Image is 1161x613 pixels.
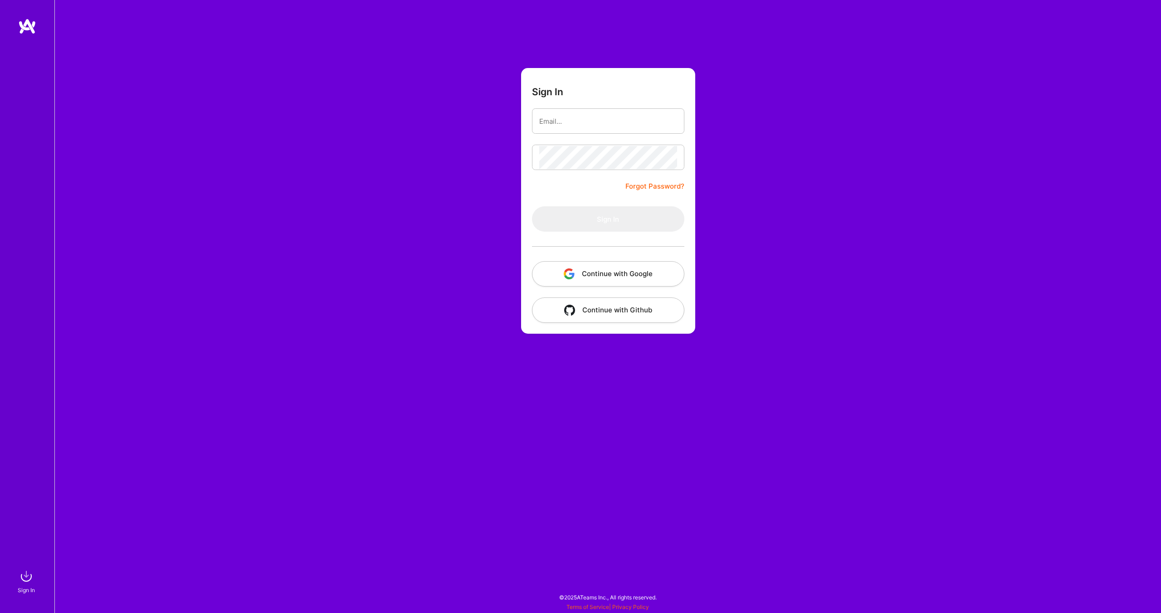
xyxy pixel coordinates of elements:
[539,110,677,133] input: Email...
[18,585,35,595] div: Sign In
[18,18,36,34] img: logo
[19,567,35,595] a: sign inSign In
[54,586,1161,608] div: © 2025 ATeams Inc., All rights reserved.
[532,261,684,287] button: Continue with Google
[566,603,609,610] a: Terms of Service
[564,268,575,279] img: icon
[625,181,684,192] a: Forgot Password?
[532,297,684,323] button: Continue with Github
[532,206,684,232] button: Sign In
[612,603,649,610] a: Privacy Policy
[566,603,649,610] span: |
[532,86,563,97] h3: Sign In
[564,305,575,316] img: icon
[17,567,35,585] img: sign in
